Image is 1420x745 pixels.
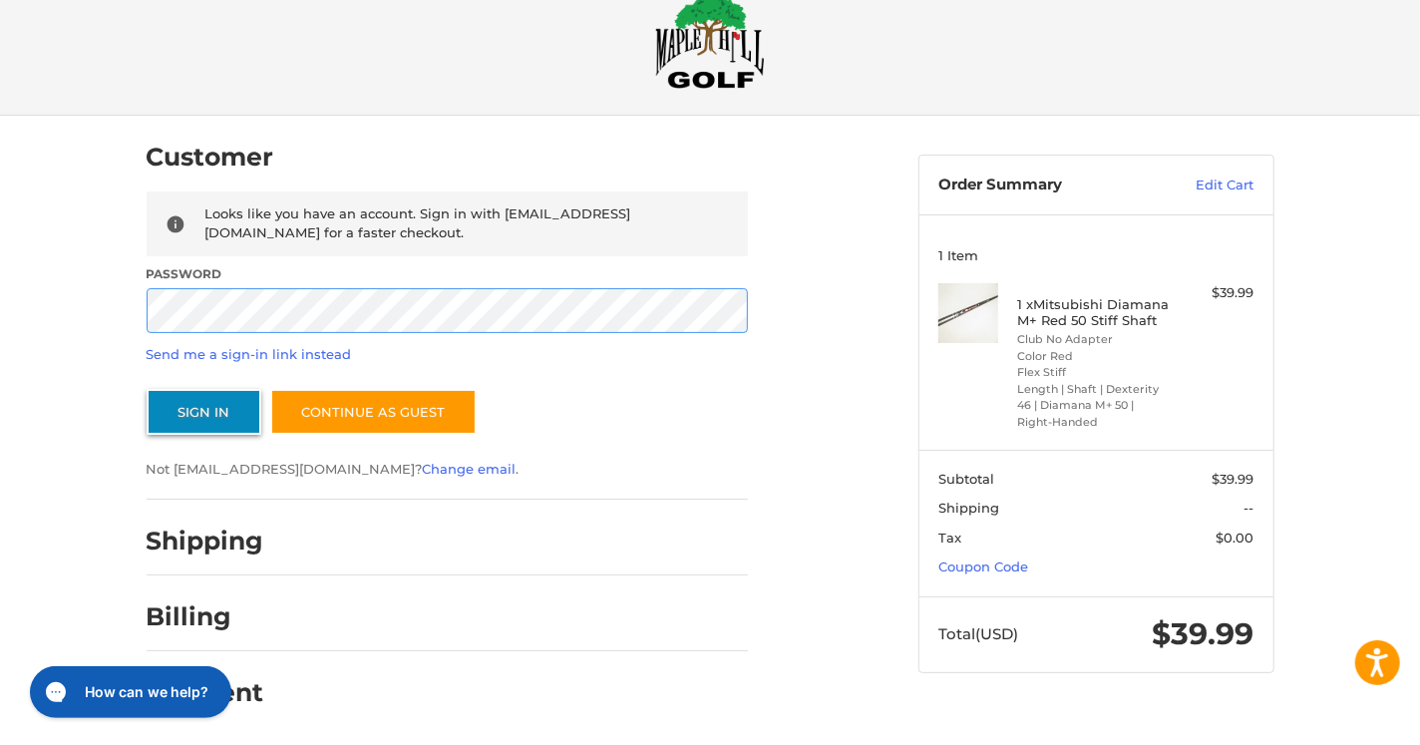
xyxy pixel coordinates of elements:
[147,346,352,362] a: Send me a sign-in link instead
[147,460,748,480] p: Not [EMAIL_ADDRESS][DOMAIN_NAME]? .
[1017,331,1170,348] li: Club No Adapter
[147,526,264,557] h2: Shipping
[1153,176,1253,195] a: Edit Cart
[1175,283,1253,303] div: $39.99
[20,659,237,725] iframe: Gorgias live chat messenger
[1017,296,1170,329] h4: 1 x Mitsubishi Diamana M+ Red 50 Stiff Shaft
[938,247,1253,263] h3: 1 Item
[423,461,517,477] a: Change email
[1243,500,1253,516] span: --
[938,500,999,516] span: Shipping
[938,530,961,546] span: Tax
[1255,691,1420,745] iframe: Google Customer Reviews
[938,176,1153,195] h3: Order Summary
[1017,381,1170,431] li: Length | Shaft | Dexterity 46 | Diamana M+ 50 | Right-Handed
[1017,364,1170,381] li: Flex Stiff
[1216,530,1253,546] span: $0.00
[1212,471,1253,487] span: $39.99
[1152,615,1253,652] span: $39.99
[147,389,261,435] button: Sign In
[938,559,1028,574] a: Coupon Code
[270,389,477,435] a: Continue as guest
[147,601,263,632] h2: Billing
[147,265,748,283] label: Password
[938,624,1018,643] span: Total (USD)
[205,205,631,241] span: Looks like you have an account. Sign in with [EMAIL_ADDRESS][DOMAIN_NAME] for a faster checkout.
[147,142,274,173] h2: Customer
[1017,348,1170,365] li: Color Red
[938,471,994,487] span: Subtotal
